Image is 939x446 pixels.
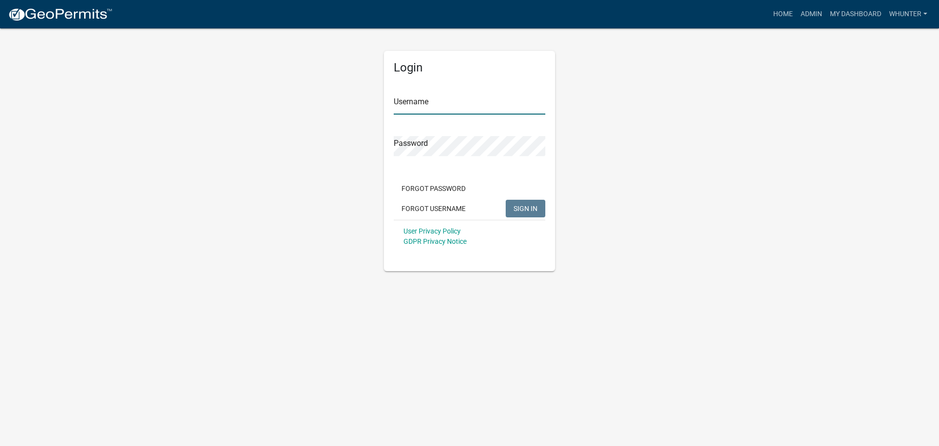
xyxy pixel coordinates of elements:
a: whunter [885,5,931,23]
a: Admin [797,5,826,23]
button: Forgot Username [394,200,473,217]
a: User Privacy Policy [403,227,461,235]
button: SIGN IN [506,200,545,217]
a: My Dashboard [826,5,885,23]
button: Forgot Password [394,180,473,197]
a: GDPR Privacy Notice [403,237,467,245]
h5: Login [394,61,545,75]
a: Home [769,5,797,23]
span: SIGN IN [514,204,537,212]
